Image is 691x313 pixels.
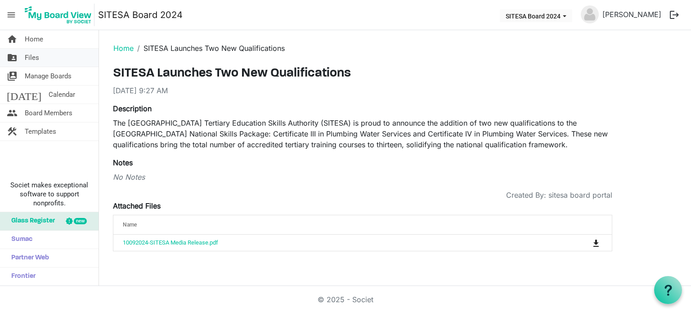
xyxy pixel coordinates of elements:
[113,172,612,182] div: No Notes
[113,85,612,96] div: [DATE] 9:27 AM
[7,268,36,286] span: Frontier
[318,295,373,304] a: © 2025 - Societ
[7,212,55,230] span: Glass Register
[25,30,43,48] span: Home
[113,157,133,168] label: Notes
[74,218,87,224] div: new
[4,181,94,208] span: Societ makes exceptional software to support nonprofits.
[7,231,32,249] span: Sumac
[113,44,134,53] a: Home
[7,67,18,85] span: switch_account
[3,6,20,23] span: menu
[665,5,684,24] button: logout
[25,67,72,85] span: Manage Boards
[25,122,56,141] span: Templates
[113,66,612,82] h3: SITESA Launches Two New Qualifications
[98,6,183,24] a: SITESA Board 2024
[7,104,18,122] span: people
[25,49,39,67] span: Files
[123,222,137,228] span: Name
[113,118,612,150] p: The [GEOGRAPHIC_DATA] Tertiary Education Skills Authority (SITESA) is proud to announce the addit...
[22,4,98,26] a: My Board View Logo
[7,30,18,48] span: home
[22,4,94,26] img: My Board View Logo
[25,104,72,122] span: Board Members
[581,5,599,23] img: no-profile-picture.svg
[7,49,18,67] span: folder_shared
[7,249,49,267] span: Partner Web
[113,103,152,114] label: Description
[590,236,602,249] button: Download
[7,122,18,141] span: construction
[113,200,161,211] label: Attached Files
[113,235,556,251] td: 10092024-SITESA Media Release.pdf is template cell column header Name
[556,235,612,251] td: is Command column column header
[506,190,612,200] span: Created By: sitesa board portal
[7,86,41,104] span: [DATE]
[599,5,665,23] a: [PERSON_NAME]
[49,86,75,104] span: Calendar
[500,9,572,22] button: SITESA Board 2024 dropdownbutton
[134,43,285,54] li: SITESA Launches Two New Qualifications
[123,239,218,246] a: 10092024-SITESA Media Release.pdf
